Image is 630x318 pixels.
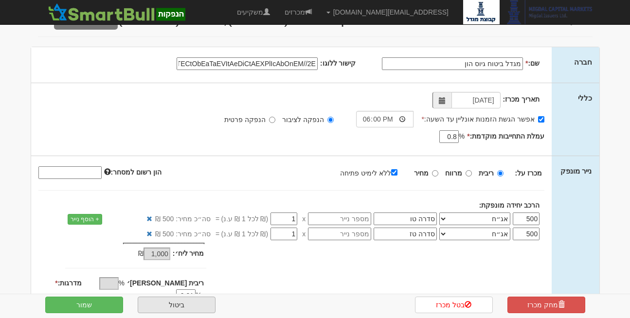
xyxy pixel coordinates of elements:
[513,212,540,225] input: כמות
[515,169,542,177] strong: מכרז על:
[466,170,472,177] input: מרווח
[432,170,438,177] input: מחיר
[45,2,188,22] img: SmartBull Logo
[302,229,306,239] span: x
[459,131,465,141] span: %
[374,228,437,240] input: שם הסדרה *
[513,228,540,240] input: כמות
[421,114,544,124] label: אפשר הגשת הזמנות אונליין עד השעה:
[374,212,437,225] input: שם הסדרה *
[479,169,494,177] strong: ריבית
[507,297,585,313] a: מחק מכרז
[155,229,211,239] span: סה״כ מחיר: 500 ₪
[497,170,504,177] input: ריבית
[68,214,102,225] a: + הוסף נייר
[119,278,125,288] span: %
[503,94,540,104] label: תאריך מכרז:
[308,228,371,240] input: מספר נייר
[302,214,306,224] span: x
[224,115,275,124] label: הנפקה פרטית
[415,297,493,313] a: בטל מכרז
[270,228,297,240] input: מחיר *
[269,117,275,123] input: הנפקה פרטית
[196,290,201,300] span: %
[538,116,544,123] input: אפשר הגשת הזמנות אונליין עד השעה:*
[391,169,397,176] input: ללא לימיט פתיחה
[479,201,540,209] strong: הרכב יחידה מונפקת:
[97,248,173,260] div: ₪
[138,297,216,313] a: ביטול
[55,278,82,288] label: מדרגות:
[270,212,297,225] input: מחיר *
[173,248,204,258] label: מחיר ליח׳:
[578,93,592,103] label: כללי
[308,212,371,225] input: מספר נייר
[219,229,268,239] span: (₪ לכל 1 ₪ ע.נ)
[560,166,592,176] label: נייר מונפק
[445,169,462,177] strong: מרווח
[320,58,356,68] label: קישור ללוגו:
[327,117,334,123] input: הנפקה לציבור
[525,58,540,68] label: שם:
[216,229,219,239] span: =
[155,214,211,224] span: סה״כ מחיר: 500 ₪
[219,214,268,224] span: (₪ לכל 1 ₪ ע.נ)
[574,57,592,67] label: חברה
[45,297,123,313] button: שמור
[282,115,334,124] label: הנפקה לציבור
[216,214,219,224] span: =
[467,131,544,141] label: עמלת התחייבות מוקדמת:
[340,167,407,178] label: ללא לימיט פתיחה
[127,278,204,288] label: ריבית [PERSON_NAME]׳
[104,167,162,177] label: הון רשום למסחר:
[414,169,429,177] strong: מחיר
